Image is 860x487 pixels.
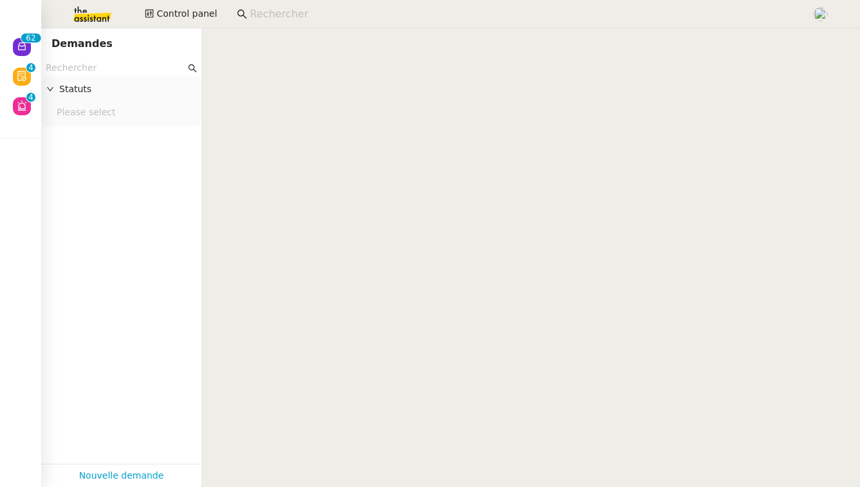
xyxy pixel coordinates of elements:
p: 6 [26,33,31,45]
div: Statuts [41,77,201,102]
p: 4 [28,93,33,104]
p: 2 [31,33,36,45]
p: 4 [28,63,33,75]
a: Nouvelle demande [79,468,164,483]
input: Rechercher [46,61,185,75]
nz-badge-sup: 4 [26,63,35,72]
nz-page-header-title: Demandes [51,35,113,53]
nz-badge-sup: 4 [26,93,35,102]
span: Statuts [59,82,196,97]
button: Control panel [137,5,225,23]
input: Rechercher [250,6,799,23]
nz-badge-sup: 62 [21,33,41,43]
img: users%2FPPrFYTsEAUgQy5cK5MCpqKbOX8K2%2Favatar%2FCapture%20d%E2%80%99e%CC%81cran%202023-06-05%20a%... [814,7,828,21]
span: Control panel [156,6,217,21]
